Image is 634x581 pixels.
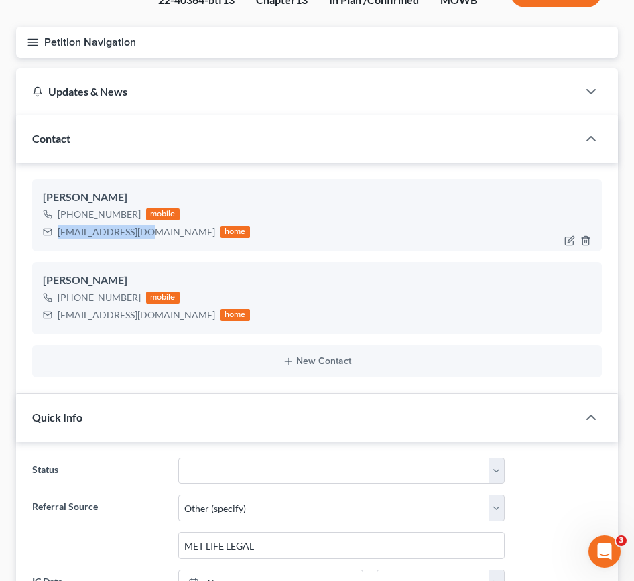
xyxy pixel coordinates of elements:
[16,27,618,58] button: Petition Navigation
[25,458,172,485] label: Status
[43,356,591,367] button: New Contact
[588,535,621,568] iframe: Intercom live chat
[58,308,215,322] div: [EMAIL_ADDRESS][DOMAIN_NAME]
[32,132,70,145] span: Contact
[43,273,591,289] div: [PERSON_NAME]
[616,535,627,546] span: 3
[58,291,141,304] div: [PHONE_NUMBER]
[179,533,505,558] input: Other Referral Source
[25,495,172,559] label: Referral Source
[58,208,141,221] div: [PHONE_NUMBER]
[220,309,250,321] div: home
[43,190,591,206] div: [PERSON_NAME]
[220,226,250,238] div: home
[32,411,82,424] span: Quick Info
[146,208,180,220] div: mobile
[58,225,215,239] div: [EMAIL_ADDRESS][DOMAIN_NAME]
[146,292,180,304] div: mobile
[32,84,562,99] div: Updates & News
